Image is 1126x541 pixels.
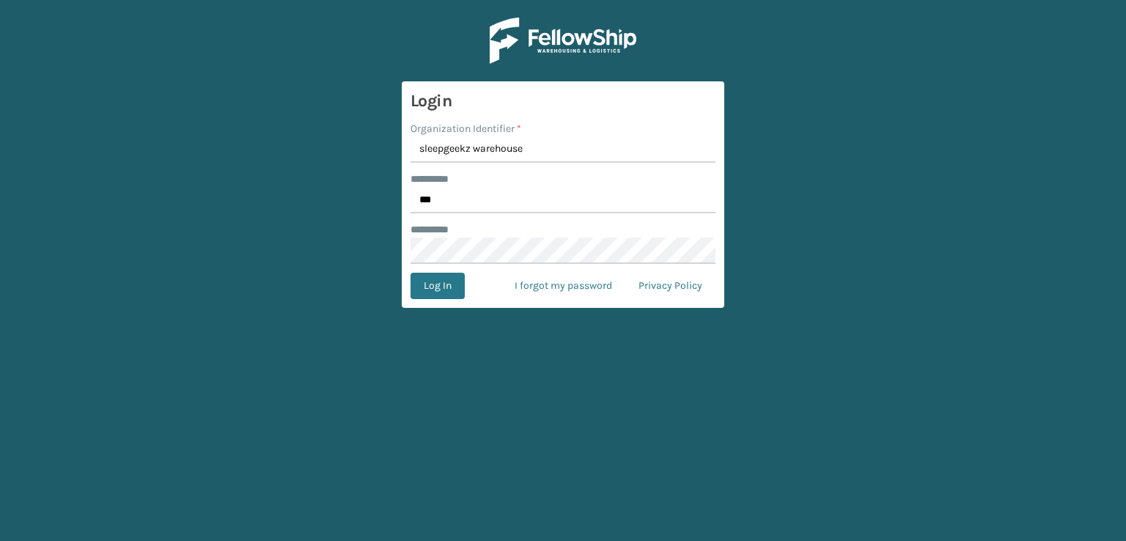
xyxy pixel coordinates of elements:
[490,18,636,64] img: Logo
[411,273,465,299] button: Log In
[501,273,625,299] a: I forgot my password
[411,121,521,136] label: Organization Identifier
[625,273,715,299] a: Privacy Policy
[411,90,715,112] h3: Login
